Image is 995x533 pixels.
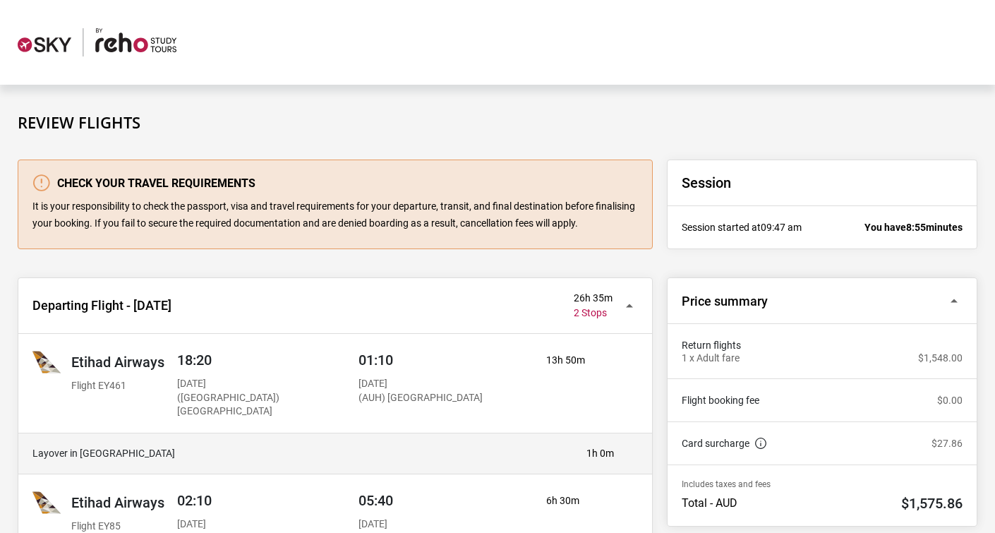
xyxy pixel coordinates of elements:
[177,377,337,391] p: [DATE]
[358,391,483,405] p: (AUH) [GEOGRAPHIC_DATA]
[32,489,61,517] img: Etihad Airways
[906,222,926,233] span: 8:55
[586,448,614,460] p: 1h 0m
[682,352,740,364] p: 1 x Adult fare
[682,294,768,309] h2: Price summary
[32,448,572,460] h4: Layover in [GEOGRAPHIC_DATA]
[32,348,61,376] img: Etihad Airways
[668,278,977,324] button: Price summary
[574,292,613,304] p: 26h 35m
[71,494,164,511] h2: Etihad Airways
[682,496,737,510] p: Total - AUD
[574,307,607,319] span: 2 Stops
[682,338,963,352] span: Return flights
[18,278,652,334] button: Departing Flight - [DATE] 26h 35m 2 Stops
[18,113,977,131] h1: Review Flights
[32,174,638,191] h3: Check your travel requirements
[918,352,963,364] p: $1,548.00
[937,395,963,407] p: $0.00
[931,438,963,450] p: $27.86
[71,379,164,393] p: Flight EY461
[358,517,519,532] p: [DATE]
[32,198,638,232] p: It is your responsibility to check the passport, visa and travel requirements for your departure,...
[682,220,802,234] p: Session started at
[901,495,963,512] h2: $1,575.86
[761,222,802,233] span: 09:47 am
[32,298,171,313] h2: Departing Flight - [DATE]
[358,377,483,391] p: [DATE]
[682,436,766,450] a: Card surcharge
[546,354,614,368] p: 13h 50m
[358,352,393,369] span: 01:10
[177,391,337,419] p: ([GEOGRAPHIC_DATA]) [GEOGRAPHIC_DATA]
[177,352,212,369] span: 18:20
[177,517,301,532] p: [DATE]
[682,393,759,407] a: Flight booking fee
[864,220,963,234] p: You have minutes
[358,492,393,509] span: 05:40
[177,492,212,509] span: 02:10
[71,354,164,371] h2: Etihad Airways
[546,494,614,508] p: 6h 30m
[682,479,963,489] p: Includes taxes and fees
[682,174,963,191] h2: Session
